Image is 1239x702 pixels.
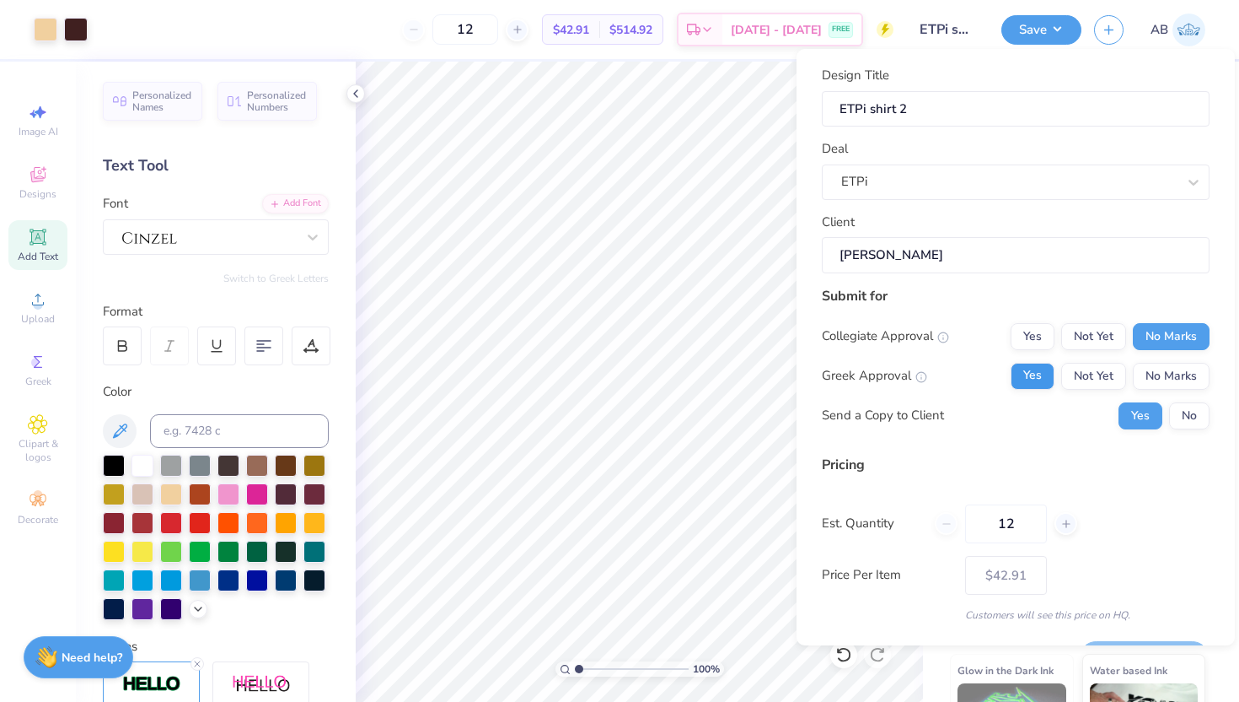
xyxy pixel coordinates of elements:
[103,302,330,321] div: Format
[150,414,329,448] input: e.g. 7428 c
[1150,20,1168,40] span: AB
[262,194,329,213] div: Add Font
[822,455,1209,475] div: Pricing
[609,21,652,39] span: $514.92
[1001,15,1081,45] button: Save
[25,375,51,388] span: Greek
[1118,402,1162,429] button: Yes
[122,675,181,694] img: Stroke
[832,24,850,35] span: FREE
[693,661,720,677] span: 100 %
[822,565,952,585] label: Price Per Item
[822,139,848,159] label: Deal
[822,213,855,232] label: Client
[132,89,192,113] span: Personalized Names
[1090,661,1167,679] span: Water based Ink
[906,13,989,46] input: Untitled Design
[822,237,1209,273] input: e.g. Ethan Linker
[1011,363,1054,390] button: Yes
[1133,323,1209,350] button: No Marks
[1172,13,1205,46] img: Addie Brown
[1011,323,1054,350] button: Yes
[731,21,822,39] span: [DATE] - [DATE]
[432,14,498,45] input: – –
[1133,363,1209,390] button: No Marks
[822,366,927,386] div: Greek Approval
[103,154,329,177] div: Text Tool
[21,312,55,326] span: Upload
[103,382,329,402] div: Color
[19,125,58,138] span: Image AI
[8,437,67,464] span: Clipart & logos
[822,514,922,533] label: Est. Quantity
[1061,323,1126,350] button: Not Yet
[247,89,307,113] span: Personalized Numbers
[19,187,56,201] span: Designs
[822,327,949,346] div: Collegiate Approval
[232,674,291,695] img: Shadow
[553,21,589,39] span: $42.91
[62,650,122,666] strong: Need help?
[103,194,128,213] label: Font
[957,661,1054,679] span: Glow in the Dark Ink
[18,250,58,263] span: Add Text
[822,66,889,85] label: Design Title
[1061,363,1126,390] button: Not Yet
[1150,13,1205,46] a: AB
[822,286,1209,306] div: Submit for
[103,637,329,656] div: Styles
[822,607,1209,623] div: Customers will see this price on HQ.
[1169,402,1209,429] button: No
[18,513,58,526] span: Decorate
[965,505,1047,543] input: – –
[822,406,944,425] div: Send a Copy to Client
[223,272,329,285] button: Switch to Greek Letters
